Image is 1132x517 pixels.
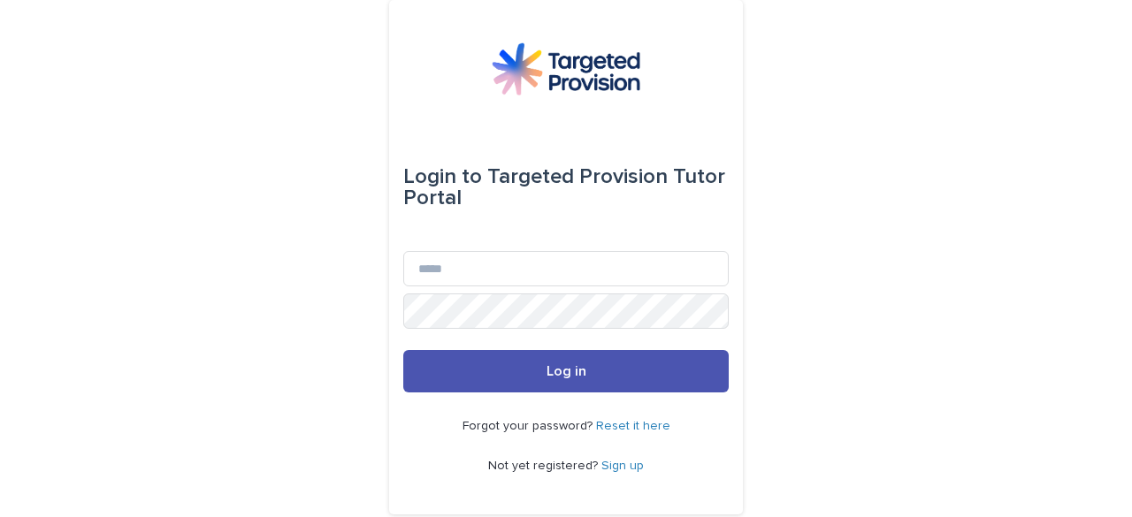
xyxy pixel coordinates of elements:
a: Reset it here [596,420,670,432]
span: Forgot your password? [463,420,596,432]
a: Sign up [601,460,644,472]
button: Log in [403,350,729,392]
span: Log in [547,364,586,378]
div: Targeted Provision Tutor Portal [403,152,729,223]
span: Login to [403,166,482,187]
span: Not yet registered? [488,460,601,472]
img: M5nRWzHhSzIhMunXDL62 [492,42,640,95]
